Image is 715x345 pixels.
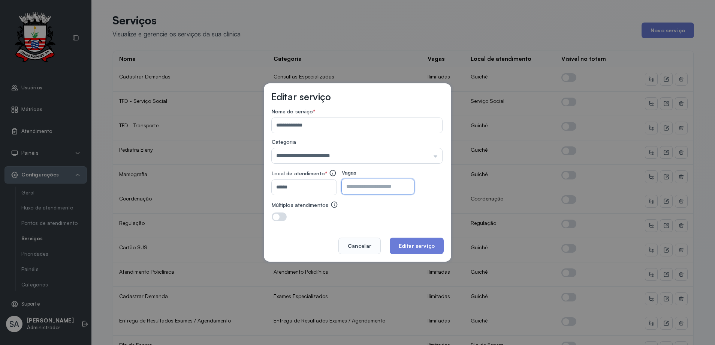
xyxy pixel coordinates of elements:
[272,139,296,145] span: Categoria
[272,170,325,176] span: Local de atendimento
[342,169,357,176] span: Vagas
[271,91,331,102] h3: Editar serviço
[390,238,444,254] button: Editar serviço
[338,238,381,254] button: Cancelar
[272,108,313,114] span: Nome do serviço
[272,202,328,208] label: Múltiplos atendimentos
